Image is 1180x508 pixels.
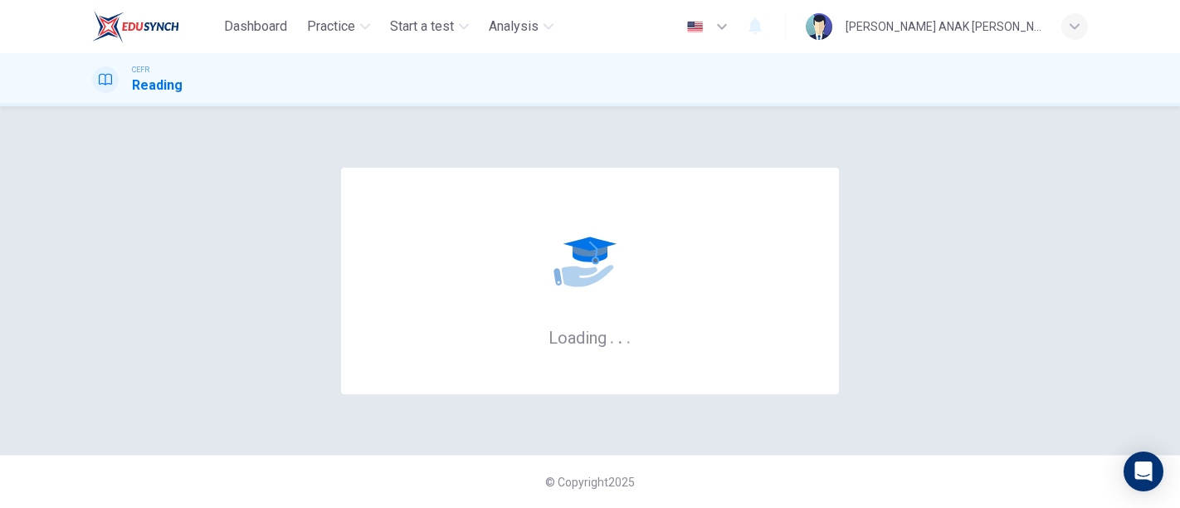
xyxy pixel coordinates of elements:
[846,17,1041,37] div: [PERSON_NAME] ANAK [PERSON_NAME]
[132,76,183,95] h1: Reading
[217,12,294,42] button: Dashboard
[307,17,355,37] span: Practice
[806,13,832,40] img: Profile picture
[609,322,615,349] h6: .
[92,10,179,43] img: EduSynch logo
[626,322,631,349] h6: .
[549,326,631,348] h6: Loading
[92,10,217,43] a: EduSynch logo
[617,322,623,349] h6: .
[383,12,475,42] button: Start a test
[545,476,635,489] span: © Copyright 2025
[390,17,454,37] span: Start a test
[1124,452,1163,491] div: Open Intercom Messenger
[300,12,377,42] button: Practice
[224,17,287,37] span: Dashboard
[132,64,149,76] span: CEFR
[482,12,560,42] button: Analysis
[685,21,705,33] img: en
[489,17,539,37] span: Analysis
